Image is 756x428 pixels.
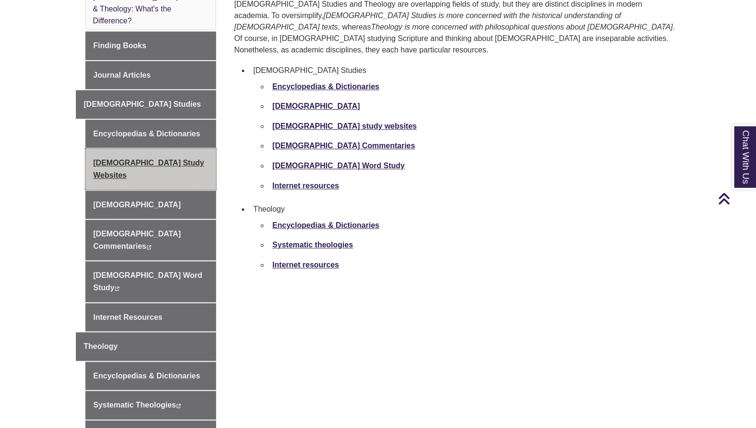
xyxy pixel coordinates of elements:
a: [DEMOGRAPHIC_DATA] Study Websites [85,149,217,189]
a: Back to Top [718,192,754,205]
a: [DEMOGRAPHIC_DATA] [85,191,217,219]
li: [DEMOGRAPHIC_DATA] Studies [249,61,677,199]
a: [DEMOGRAPHIC_DATA] Word Study [272,162,404,170]
i: This link opens in a new window [146,245,152,249]
a: Internet Resources [85,303,217,332]
a: Internet resources [272,261,339,269]
a: [DEMOGRAPHIC_DATA] Commentaries [85,220,217,260]
i: This link opens in a new window [176,404,181,408]
a: [DEMOGRAPHIC_DATA] Word Study [85,261,217,302]
a: Theology [76,332,217,361]
a: Encyclopedias & Dictionaries [85,120,217,148]
li: Theology [249,199,677,278]
em: Theology is more concerned with philosophical questions about [DEMOGRAPHIC_DATA] [371,23,673,31]
a: [DEMOGRAPHIC_DATA] [272,102,360,110]
a: Encyclopedias & Dictionaries [272,221,379,229]
a: [DEMOGRAPHIC_DATA] Studies [76,90,217,119]
a: Systematic theologies [272,241,353,249]
span: Theology [84,342,118,350]
em: [DEMOGRAPHIC_DATA] Studies is more concerned with the historical understanding of [DEMOGRAPHIC_DA... [234,11,621,31]
span: [DEMOGRAPHIC_DATA] Studies [84,100,201,108]
a: Encyclopedias & Dictionaries [272,82,379,91]
a: Journal Articles [85,61,217,90]
a: Systematic Theologies [85,391,217,419]
i: This link opens in a new window [114,286,120,291]
a: [DEMOGRAPHIC_DATA] Commentaries [272,142,415,150]
a: Encyclopedias & Dictionaries [85,362,217,390]
a: [DEMOGRAPHIC_DATA] study websites [272,122,417,130]
a: Finding Books [85,31,217,60]
a: Internet resources [272,182,339,190]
